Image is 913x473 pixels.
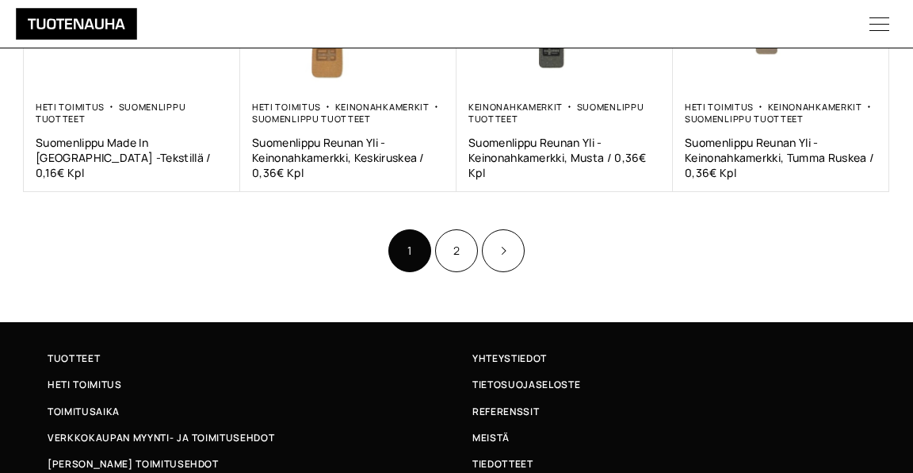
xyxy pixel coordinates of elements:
a: Suomenlippu Reunan Yli -Keinonahkamerkki, Musta / 0,36€ Kpl [468,135,661,180]
span: Sivu 1 [388,229,431,272]
a: Keinonahkamerkit [768,101,862,113]
a: Sivu 2 [435,229,478,272]
a: Referenssit [472,403,881,420]
span: Tuotteet [48,350,100,367]
a: Suomenlippu Reunan Yli -Keinonahkamerkki, Tumma Ruskea / 0,36€ Kpl [685,135,877,180]
a: Heti toimitus [48,376,456,393]
a: Suomenlippu tuotteet [252,113,371,125]
span: Yhteystiedot [472,350,547,367]
a: Verkkokaupan myynti- ja toimitusehdot [48,429,456,446]
a: Meistä [472,429,881,446]
a: Yhteystiedot [472,350,881,367]
a: Suomenlippu tuotteet [36,101,185,125]
span: Meistä [472,429,510,446]
a: Heti toimitus [36,101,105,113]
a: Tuotteet [48,350,456,367]
a: Suomenlippu Made In [GEOGRAPHIC_DATA] -Tekstillä / 0,16€ Kpl [36,135,228,180]
span: Tietosuojaseloste [472,376,580,393]
span: [PERSON_NAME] toimitusehdot [48,456,219,472]
span: Verkkokaupan myynti- ja toimitusehdot [48,429,274,446]
a: Tiedotteet [472,456,881,472]
span: Toimitusaika [48,403,120,420]
a: Suomenlippu Reunan Yli -Keinonahkamerkki, Keskiruskea / 0,36€ Kpl [252,135,445,180]
a: Suomenlippu tuotteet [468,101,644,125]
span: Referenssit [472,403,539,420]
a: Heti toimitus [685,101,754,113]
a: Keinonahkamerkit [335,101,430,113]
a: Heti toimitus [252,101,321,113]
a: Suomenlippu tuotteet [685,113,804,125]
span: Tiedotteet [472,456,533,472]
nav: Product Pagination [24,228,889,275]
span: Heti toimitus [48,376,122,393]
a: Keinonahkamerkit [468,101,563,113]
a: [PERSON_NAME] toimitusehdot [48,456,456,472]
img: Tuotenauha Oy [16,8,137,40]
a: Toimitusaika [48,403,456,420]
a: Tietosuojaseloste [472,376,881,393]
